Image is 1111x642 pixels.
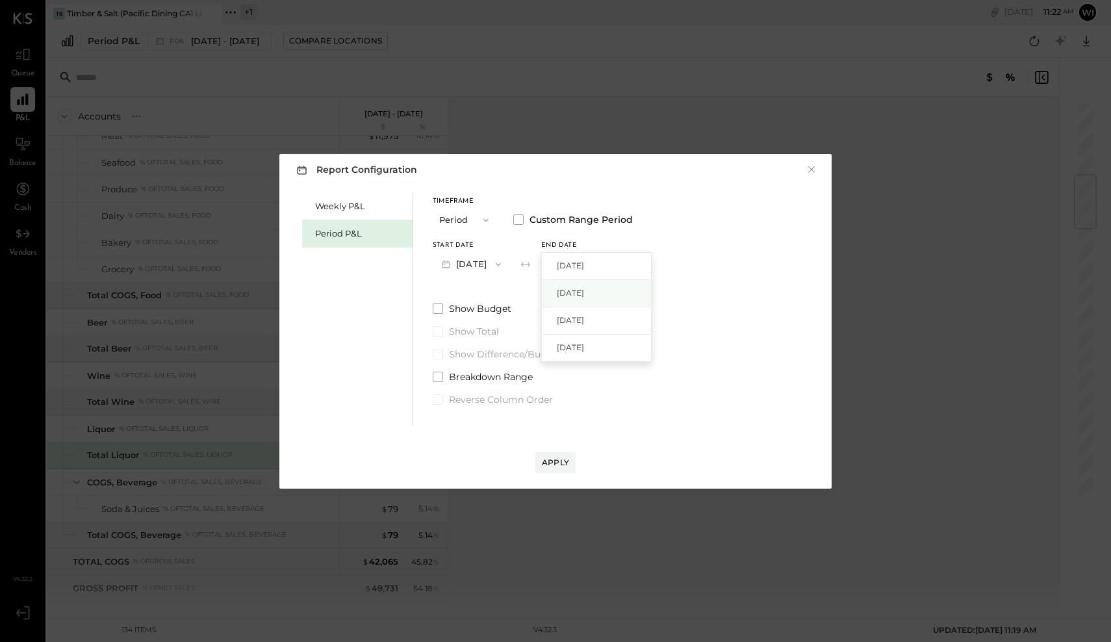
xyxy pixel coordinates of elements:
[449,348,604,361] span: Show Difference/Budget Variance
[449,393,553,406] span: Reverse Column Order
[530,213,633,226] span: Custom Range Period
[557,342,584,353] span: [DATE]
[535,452,576,473] button: Apply
[557,315,584,326] span: [DATE]
[433,252,510,276] button: [DATE]
[541,242,619,249] div: End date
[542,457,569,468] div: Apply
[449,302,511,315] span: Show Budget
[449,370,533,383] span: Breakdown Range
[557,260,584,271] span: [DATE]
[557,287,584,298] span: [DATE]
[449,325,499,338] span: Show Total
[433,242,510,249] div: Start Date
[433,198,498,205] div: Timeframe
[315,227,406,240] div: Period P&L
[806,163,817,176] button: ×
[294,162,417,178] h3: Report Configuration
[433,208,498,232] button: Period
[315,200,406,212] div: Weekly P&L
